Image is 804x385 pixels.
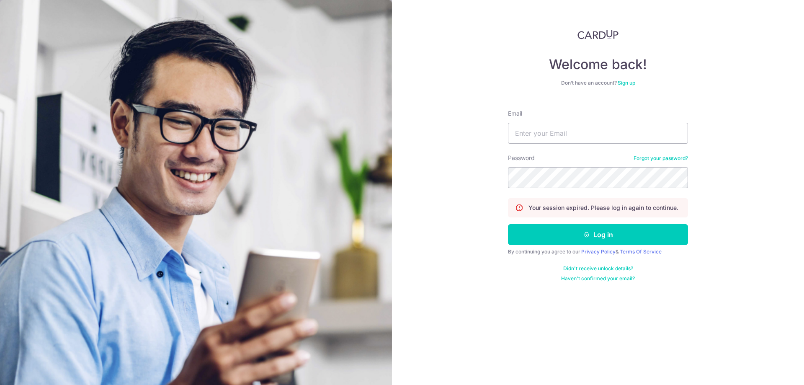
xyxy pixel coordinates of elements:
[508,109,522,118] label: Email
[508,248,688,255] div: By continuing you agree to our &
[563,265,633,272] a: Didn't receive unlock details?
[508,224,688,245] button: Log in
[620,248,662,255] a: Terms Of Service
[634,155,688,162] a: Forgot your password?
[508,56,688,73] h4: Welcome back!
[528,204,678,212] p: Your session expired. Please log in again to continue.
[508,123,688,144] input: Enter your Email
[581,248,616,255] a: Privacy Policy
[508,80,688,86] div: Don’t have an account?
[508,154,535,162] label: Password
[577,29,618,39] img: CardUp Logo
[618,80,635,86] a: Sign up
[561,275,635,282] a: Haven't confirmed your email?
